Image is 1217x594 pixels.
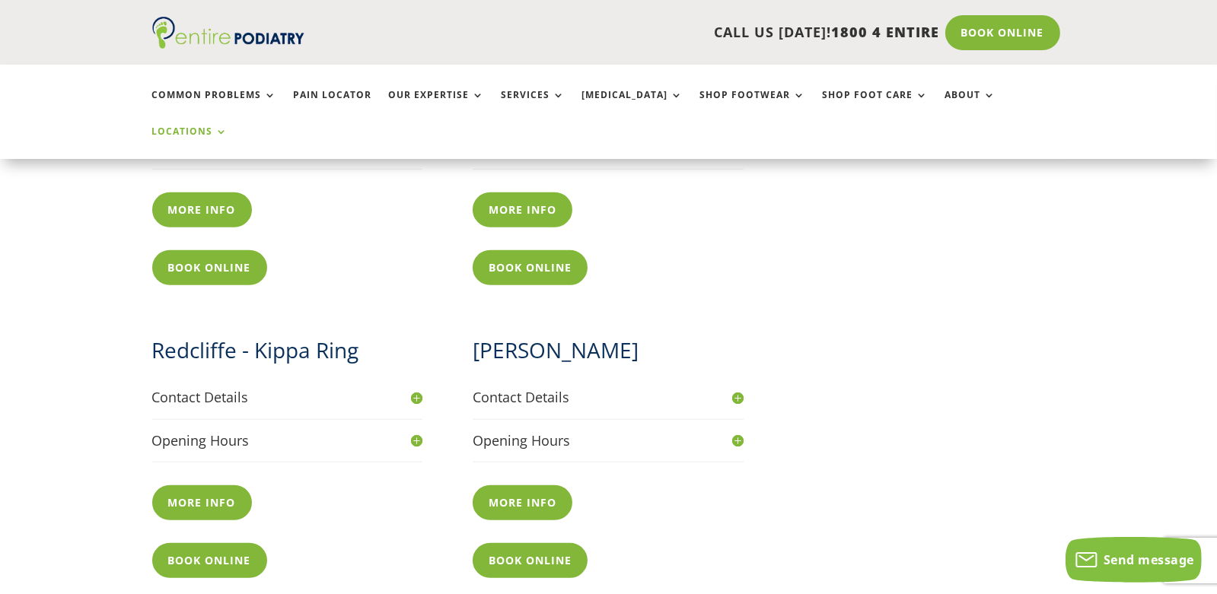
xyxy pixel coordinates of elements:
p: CALL US [DATE]! [363,23,940,43]
a: Book Online [473,250,588,285]
a: Common Problems [152,90,277,122]
a: More info [473,485,572,520]
a: More info [152,485,252,520]
span: 1800 4 ENTIRE [832,23,940,41]
span: Send message [1104,551,1194,568]
h2: Redcliffe - Kippa Ring [152,335,423,373]
a: Book Online [945,15,1060,50]
a: Book Online [152,543,267,578]
a: Book Online [152,250,267,285]
h4: Opening Hours [473,431,744,450]
a: [MEDICAL_DATA] [582,90,683,122]
h4: Opening Hours [152,431,423,450]
a: About [945,90,996,122]
h4: Contact Details [473,388,744,407]
a: More info [152,192,252,227]
a: Shop Footwear [700,90,806,122]
a: Our Expertise [389,90,485,122]
a: Services [502,90,565,122]
a: Entire Podiatry [152,37,304,52]
h4: Contact Details [152,388,423,407]
a: Book Online [473,543,588,578]
a: Locations [152,126,228,159]
a: Pain Locator [294,90,372,122]
a: More info [473,192,572,227]
a: Shop Foot Care [823,90,929,122]
img: logo (1) [152,17,304,49]
button: Send message [1066,537,1202,583]
h2: [PERSON_NAME] [473,335,744,373]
